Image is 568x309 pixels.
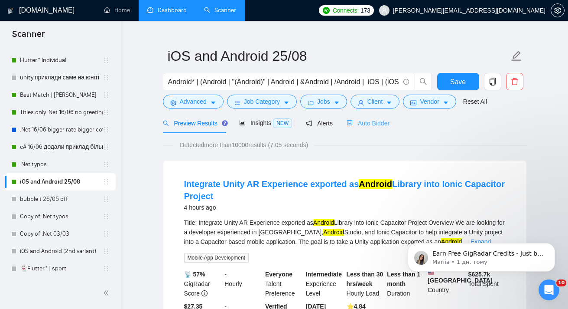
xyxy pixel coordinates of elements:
mark: Android [323,229,344,236]
span: Detected more than 10000 results (7.05 seconds) [174,140,314,150]
li: unity приклади саме на юніті [5,69,116,86]
span: Client [367,97,383,106]
span: Auto Bidder [347,120,389,127]
span: copy [484,78,501,85]
button: idcardVendorcaret-down [403,95,456,108]
a: setting [551,7,565,14]
li: Flutter* Individual [5,52,116,69]
span: search [415,78,432,85]
img: upwork-logo.png [323,7,330,14]
a: iOS and Android (2nd variant) [20,243,103,260]
a: Copy of .Net typos [20,208,103,225]
span: Jobs [317,97,330,106]
a: Best Match | [PERSON_NAME] [20,86,103,104]
span: caret-down [386,99,392,106]
button: Save [437,73,479,90]
span: holder [103,178,110,185]
input: Scanner name... [168,45,509,67]
span: 10 [556,279,566,286]
li: bubble t 26/05 off [5,191,116,208]
span: folder [308,99,314,106]
span: holder [103,126,110,133]
mark: Android [313,219,334,226]
b: Less than 30 hrs/week [347,271,383,287]
span: Mobile App Development [184,253,249,263]
span: holder [103,213,110,220]
div: Tooltip anchor [221,119,229,127]
span: holder [103,265,110,272]
b: 📡 57% [184,271,205,278]
a: Integrate Unity AR Experience exported asAndroidLibrary into Ionic Capacitor Project [184,179,505,201]
span: info-circle [403,79,409,85]
span: caret-down [283,99,289,106]
a: Flutter* Individual [20,52,103,69]
div: Experience Level [304,270,345,298]
span: Vendor [420,97,439,106]
span: setting [551,7,564,14]
span: holder [103,144,110,151]
span: setting [170,99,176,106]
span: holder [103,109,110,116]
span: idcard [410,99,416,106]
li: Copy of .Net 03/03 [5,225,116,243]
li: .Net typos [5,156,116,173]
a: unity приклади саме на юніті [20,69,103,86]
a: 👻Flutter* | sport [20,260,103,277]
li: 👻Flutter* | sport [5,260,116,277]
div: 4 hours ago [184,202,506,213]
a: c# 16/06 додали приклад більший кавер [20,138,103,156]
span: holder [103,196,110,203]
button: setting [551,3,565,17]
li: iOS and Android (2nd variant) [5,243,116,260]
div: Title: Integrate Unity AR Experience exported as Library into Ionic Capacitor Project Overview We... [184,218,506,247]
a: .Net 16/06 bigger rate bigger cover [20,121,103,138]
span: bars [234,99,240,106]
li: Best Match | Daria [5,86,116,104]
span: holder [103,57,110,64]
div: Duration [385,270,426,298]
span: delete [506,78,523,85]
span: info-circle [201,290,208,296]
button: settingAdvancedcaret-down [163,95,224,108]
span: edit [511,50,522,62]
a: dashboardDashboard [147,7,187,14]
a: iOS and Android 25/08 [20,173,103,191]
span: notification [306,120,312,126]
span: Job Category [244,97,280,106]
span: caret-down [443,99,449,106]
a: searchScanner [204,7,236,14]
span: holder [103,161,110,168]
button: userClientcaret-down [351,95,400,108]
b: Everyone [265,271,292,278]
span: Preview Results [163,120,225,127]
li: c# 16/06 додали приклад більший кавер [5,138,116,156]
span: Save [450,76,466,87]
span: search [163,120,169,126]
span: robot [347,120,353,126]
li: .Net 16/06 bigger rate bigger cover [5,121,116,138]
span: caret-down [334,99,340,106]
span: Advanced [180,97,207,106]
b: Intermediate [306,271,342,278]
span: holder [103,248,110,255]
input: Search Freelance Jobs... [168,76,399,87]
span: Connects: [333,6,359,15]
b: - [224,271,227,278]
img: logo [7,4,13,18]
a: .Net typos [20,156,103,173]
span: user [381,7,387,13]
iframe: Intercom notifications повідомлення [395,225,568,286]
a: homeHome [104,7,130,14]
li: Titles only .Net 16/06 no greetings [5,104,116,121]
div: Hourly [223,270,263,298]
span: holder [103,92,110,99]
button: barsJob Categorycaret-down [227,95,297,108]
div: Talent Preference [263,270,304,298]
button: folderJobscaret-down [300,95,347,108]
button: delete [506,73,523,90]
span: area-chart [239,120,245,126]
span: NEW [273,118,292,128]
